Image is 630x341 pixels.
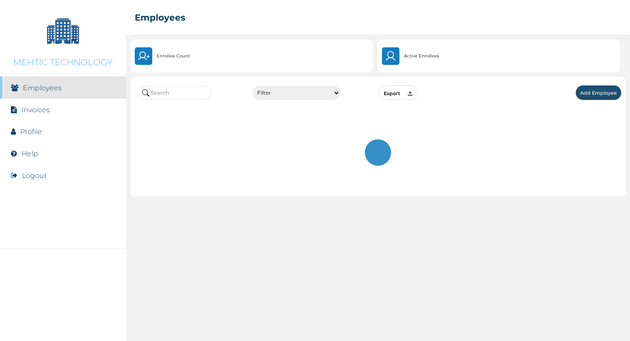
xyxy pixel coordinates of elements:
img: RelianceHMO's Logo [9,319,117,332]
a: Help [21,149,38,158]
button: Add Employee [576,85,621,100]
button: Logout [22,171,47,180]
a: Profile [20,128,42,136]
p: Active Enrollees [404,53,439,60]
img: Company [41,9,85,53]
img: UserPlus.219544f25cf47e120833d8d8fc4c9831.svg [137,50,150,62]
input: Search [137,86,212,99]
img: User.4b94733241a7e19f64acd675af8f0752.svg [385,50,397,62]
p: MEHTIC TECHNOLOGY [13,57,113,67]
h2: Employees [135,12,185,23]
button: Export [379,85,418,100]
p: Enrollee Count [157,53,190,60]
a: Invoices [21,106,50,114]
a: Employees [23,84,62,92]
